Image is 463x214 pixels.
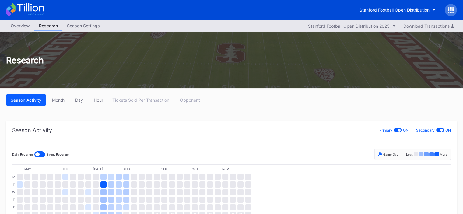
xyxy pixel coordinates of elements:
[75,97,83,103] div: Day
[360,7,430,12] div: Stanford Football Open Distribution
[47,94,69,106] button: Month
[62,21,104,31] a: Season Settings
[34,21,62,31] a: Research
[192,167,198,171] div: Oct
[24,167,31,171] div: May
[13,197,15,203] div: T
[378,152,398,156] div: Game Day
[123,167,130,171] div: Aug
[62,167,68,171] div: Jun
[89,94,108,106] button: Hour
[400,22,457,30] button: Download Transactions
[12,174,15,180] div: M
[52,97,65,103] div: Month
[416,127,451,133] div: Secondary ON
[161,167,167,171] div: Sep
[71,94,88,106] button: Day
[13,204,15,210] div: F
[12,127,52,133] div: Season Activity
[94,97,103,103] div: Hour
[12,189,15,195] div: W
[12,151,69,157] div: Daily Revenue Event Revenue
[355,4,440,16] button: Stanford Football Open Distribution
[13,181,15,188] div: T
[62,21,104,30] div: Season Settings
[308,23,390,29] div: Stanford Football Open Distribution 2025
[6,21,34,31] a: Overview
[406,152,447,156] div: Less More
[11,97,41,103] div: Season Activity
[379,127,409,133] div: Primary ON
[222,167,229,171] div: Nov
[93,167,103,171] div: [DATE]
[403,23,454,29] div: Download Transactions
[305,22,399,30] button: Stanford Football Open Distribution 2025
[6,21,34,30] div: Overview
[6,94,46,106] button: Season Activity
